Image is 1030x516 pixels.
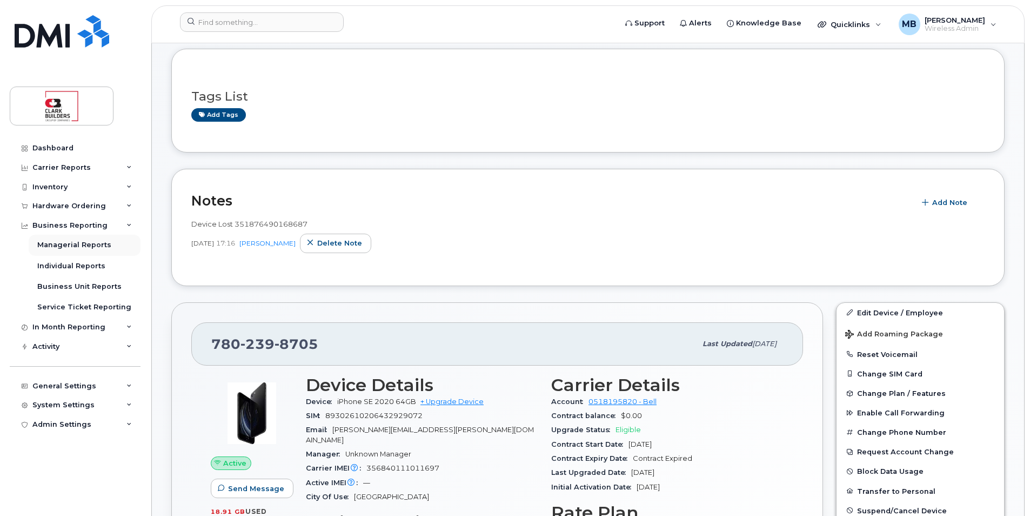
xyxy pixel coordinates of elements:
h3: Tags List [191,90,985,103]
span: Upgrade Status [551,426,616,434]
img: image20231002-3703462-2fle3a.jpeg [219,381,284,446]
span: 18.91 GB [211,508,245,515]
a: Support [618,12,672,34]
h2: Notes [191,193,909,209]
span: Enable Call Forwarding [857,409,945,417]
span: [DATE] [637,483,660,491]
button: Transfer to Personal [837,481,1004,501]
button: Add Note [915,193,977,213]
button: Reset Voicemail [837,345,1004,364]
span: Suspend/Cancel Device [857,506,947,514]
span: $0.00 [621,412,642,420]
span: 780 [211,336,318,352]
span: Active IMEI [306,479,363,487]
a: [PERSON_NAME] [239,239,296,247]
iframe: Messenger Launcher [983,469,1022,508]
span: — [363,479,370,487]
span: Delete note [317,238,362,248]
span: MB [902,18,917,31]
button: Block Data Usage [837,461,1004,481]
button: Request Account Change [837,442,1004,461]
span: SIM [306,412,325,420]
span: used [245,507,267,515]
h3: Carrier Details [551,375,784,395]
span: Wireless Admin [925,24,985,33]
span: Add Note [932,197,967,208]
span: Contract Expired [633,454,692,462]
span: 239 [240,336,275,352]
span: Last Upgraded Date [551,468,631,477]
span: Device Lost 351876490168687 [191,220,307,228]
span: [GEOGRAPHIC_DATA] [354,493,429,501]
button: Change Phone Number [837,422,1004,442]
span: Manager [306,450,345,458]
span: Knowledge Base [736,18,801,29]
div: Matthew Buttrey [891,14,1004,35]
button: Send Message [211,479,293,498]
span: Email [306,426,332,434]
span: Alerts [689,18,712,29]
span: 8705 [275,336,318,352]
button: Change SIM Card [837,364,1004,383]
span: Contract Start Date [551,440,628,448]
span: Unknown Manager [345,450,411,458]
span: Contract Expiry Date [551,454,633,462]
span: 17:16 [216,239,235,248]
button: Delete note [300,234,371,253]
span: Initial Activation Date [551,483,637,491]
span: [DATE] [631,468,654,477]
span: 356840111011697 [366,464,439,472]
a: + Upgrade Device [420,398,484,406]
span: Active [223,458,246,468]
span: iPhone SE 2020 64GB [337,398,416,406]
span: Quicklinks [831,20,870,29]
h3: Device Details [306,375,538,395]
input: Find something... [180,12,344,32]
span: 89302610206432929072 [325,412,423,420]
span: Support [634,18,665,29]
a: Add tags [191,108,246,122]
span: Send Message [228,484,284,494]
span: [PERSON_NAME][EMAIL_ADDRESS][PERSON_NAME][DOMAIN_NAME] [306,426,534,444]
span: Eligible [616,426,641,434]
span: Last updated [703,340,752,348]
span: Add Roaming Package [845,330,943,340]
a: 0518195820 - Bell [588,398,657,406]
span: City Of Use [306,493,354,501]
span: Device [306,398,337,406]
span: Account [551,398,588,406]
a: Knowledge Base [719,12,809,34]
button: Change Plan / Features [837,383,1004,403]
span: [PERSON_NAME] [925,16,985,24]
span: Contract balance [551,412,621,420]
span: Carrier IMEI [306,464,366,472]
span: [DATE] [191,239,214,248]
a: Edit Device / Employee [837,303,1004,322]
span: [DATE] [628,440,652,448]
span: Change Plan / Features [857,389,946,398]
button: Add Roaming Package [837,322,1004,345]
span: [DATE] [752,340,777,348]
a: Alerts [672,12,719,34]
div: Quicklinks [810,14,889,35]
button: Enable Call Forwarding [837,403,1004,422]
